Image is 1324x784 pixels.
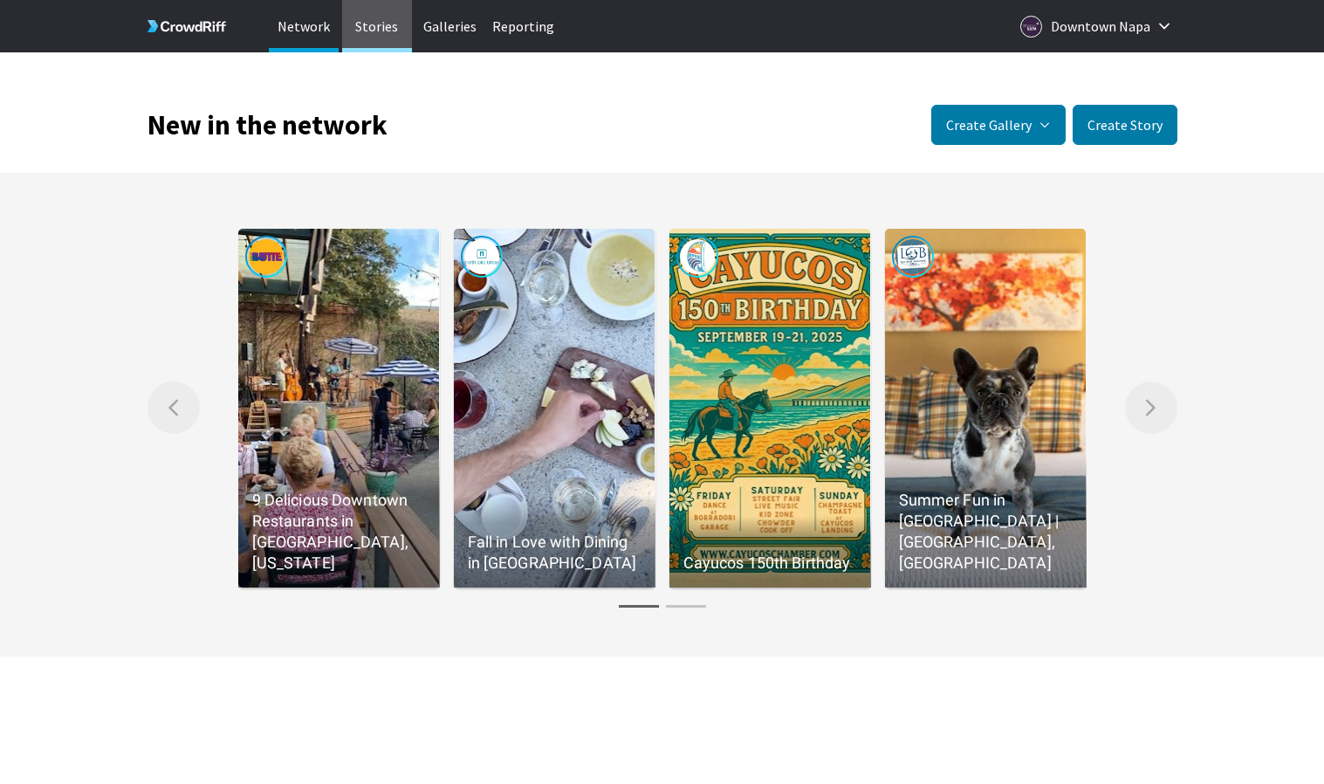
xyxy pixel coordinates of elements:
a: Published by ExploreButteCountyCA9 Delicious Downtown Restaurants in [GEOGRAPHIC_DATA], [US_STATE] [238,229,440,588]
button: Gallery page 1 [615,598,662,615]
a: Published by cayucoscaCayucos 150th Birthday [669,229,871,588]
button: Gallery page 2 [662,598,710,615]
button: Create Story [1073,105,1177,145]
p: Downtown Napa [1051,12,1150,40]
h1: New in the network [147,113,388,137]
img: Logo for Downtown Napa [1020,16,1042,38]
p: Fall in Love with Dining in [GEOGRAPHIC_DATA] [468,532,641,574]
button: Create Gallery [931,105,1066,145]
a: Published by tahoenorthFall in Love with Dining in [GEOGRAPHIC_DATA] [454,229,655,588]
p: 9 Delicious Downtown Restaurants in [GEOGRAPHIC_DATA], [US_STATE] [252,490,426,574]
a: Published by visitlosososbaywoodSummer Fun in [GEOGRAPHIC_DATA] | [GEOGRAPHIC_DATA], [GEOGRAPHIC_... [885,229,1087,588]
p: Cayucos 150th Birthday [683,553,857,574]
p: Summer Fun in [GEOGRAPHIC_DATA] | [GEOGRAPHIC_DATA], [GEOGRAPHIC_DATA] [899,490,1073,574]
